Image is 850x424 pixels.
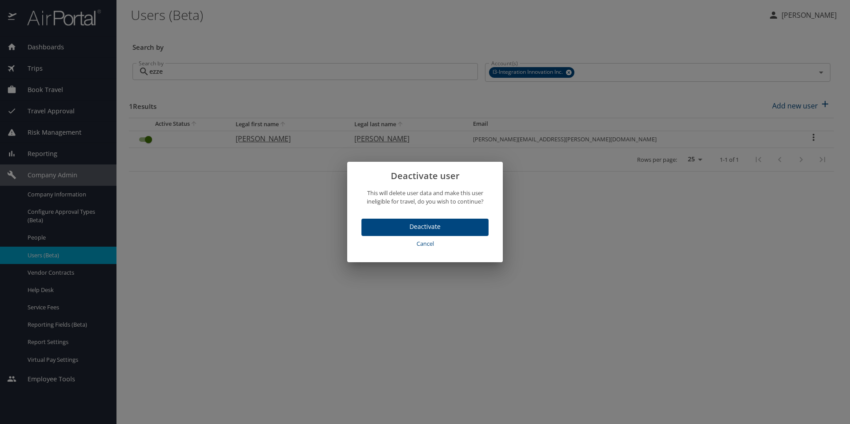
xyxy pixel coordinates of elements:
[361,236,489,252] button: Cancel
[369,221,481,232] span: Deactivate
[365,239,485,249] span: Cancel
[358,169,492,183] h2: Deactivate user
[361,219,489,236] button: Deactivate
[358,189,492,206] p: This will delete user data and make this user ineligible for travel, do you wish to continue?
